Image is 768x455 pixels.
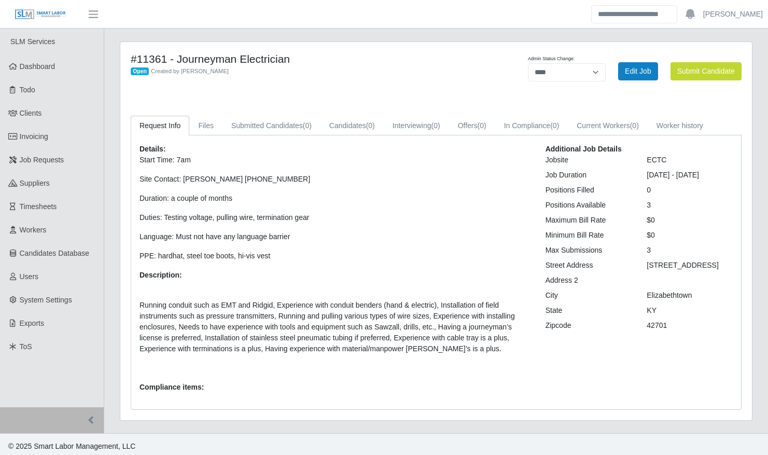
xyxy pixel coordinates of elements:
span: Exports [20,319,44,327]
div: KY [639,305,741,316]
a: Submitted Candidates [222,116,320,136]
div: Zipcode [538,320,639,331]
b: Description: [139,271,182,279]
div: 3 [639,245,741,256]
a: Interviewing [384,116,449,136]
div: 42701 [639,320,741,331]
span: Workers [20,226,47,234]
span: (0) [550,121,559,130]
span: Job Requests [20,156,64,164]
a: Worker history [648,116,712,136]
span: Clients [20,109,42,117]
span: (0) [478,121,486,130]
a: Request Info [131,116,189,136]
b: Additional Job Details [546,145,622,153]
a: Offers [449,116,495,136]
div: $0 [639,230,741,241]
div: Jobsite [538,155,639,166]
a: Candidates [320,116,384,136]
div: 3 [639,200,741,211]
span: (0) [431,121,440,130]
h4: #11361 - Journeyman Electrician [131,52,481,65]
p: PPE: hardhat, steel toe boots, hi-vis vest [139,251,530,261]
span: Candidates Database [20,249,90,257]
button: Submit Candidate [671,62,742,80]
a: Edit Job [618,62,658,80]
span: ToS [20,342,32,351]
span: (0) [303,121,312,130]
img: SLM Logo [15,9,66,20]
input: Search [591,5,677,23]
div: ECTC [639,155,741,166]
p: Running conduit such as EMT and Ridgid, Experience with conduit benders (hand & electric), Instal... [139,300,530,354]
b: Details: [139,145,166,153]
span: Open [131,67,149,76]
div: Job Duration [538,170,639,181]
div: Max Submissions [538,245,639,256]
span: © 2025 Smart Labor Management, LLC [8,442,135,450]
div: Positions Available [538,200,639,211]
div: [STREET_ADDRESS] [639,260,741,271]
div: [DATE] - [DATE] [639,170,741,181]
a: In Compliance [495,116,568,136]
div: Positions Filled [538,185,639,196]
div: State [538,305,639,316]
div: Elizabethtown [639,290,741,301]
span: Created by [PERSON_NAME] [151,68,229,74]
span: System Settings [20,296,72,304]
a: [PERSON_NAME] [703,9,763,20]
span: SLM Services [10,37,55,46]
span: Dashboard [20,62,55,71]
span: Users [20,272,39,281]
div: Minimum Bill Rate [538,230,639,241]
span: Todo [20,86,35,94]
span: (0) [630,121,639,130]
b: Compliance items: [139,383,204,391]
p: Site Contact: [PERSON_NAME] [PHONE_NUMBER] [139,174,530,185]
div: 0 [639,185,741,196]
a: Files [189,116,222,136]
span: Timesheets [20,202,57,211]
p: Duration: a couple of months [139,193,530,204]
a: Current Workers [568,116,648,136]
p: Language: Must not have any language barrier [139,231,530,242]
div: Street Address [538,260,639,271]
div: City [538,290,639,301]
p: Start Time: 7am [139,155,530,166]
div: Address 2 [538,275,639,286]
p: Duties: Testing voltage, pulling wire, termination gear [139,212,530,223]
div: Maximum Bill Rate [538,215,639,226]
span: Invoicing [20,132,48,141]
span: Suppliers [20,179,50,187]
div: $0 [639,215,741,226]
span: (0) [366,121,375,130]
label: Admin Status Change: [528,56,575,63]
